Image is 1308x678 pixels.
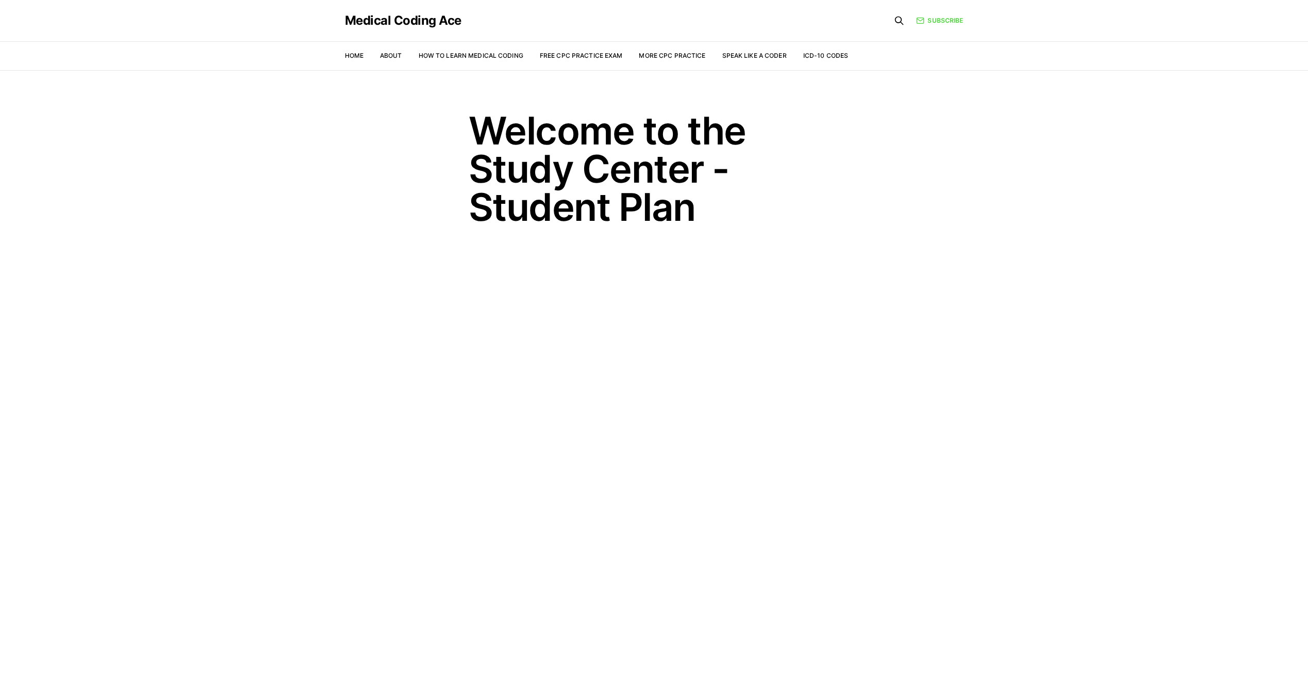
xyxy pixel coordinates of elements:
[540,52,623,59] a: Free CPC Practice Exam
[345,52,363,59] a: Home
[380,52,402,59] a: About
[916,16,963,25] a: Subscribe
[419,52,523,59] a: How to Learn Medical Coding
[722,52,787,59] a: Speak Like a Coder
[803,52,848,59] a: ICD-10 Codes
[639,52,705,59] a: More CPC Practice
[469,111,840,226] h1: Welcome to the Study Center - Student Plan
[345,14,461,27] a: Medical Coding Ace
